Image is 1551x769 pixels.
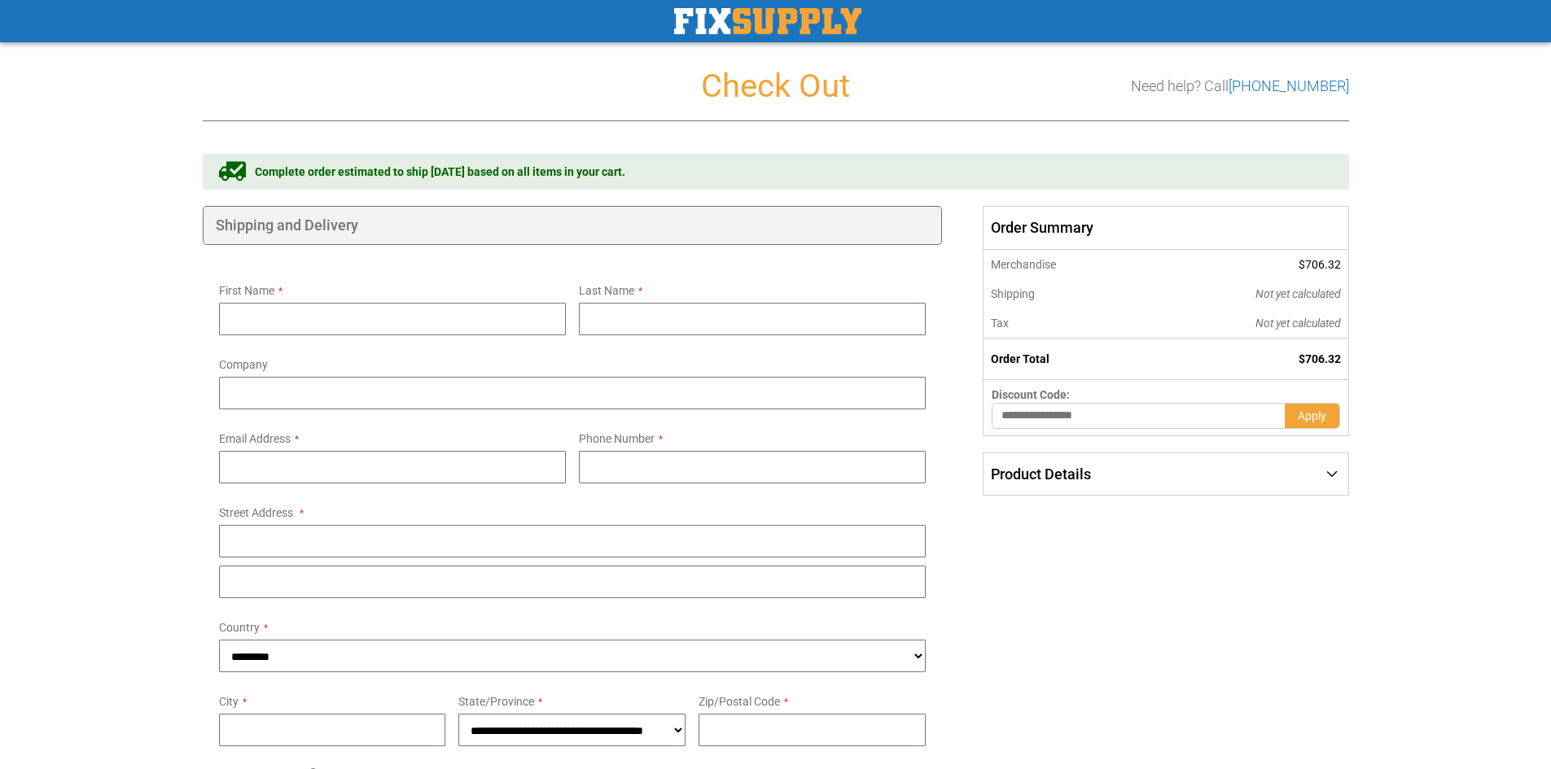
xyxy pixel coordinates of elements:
[984,250,1146,279] th: Merchandise
[984,308,1146,339] th: Tax
[255,164,625,180] span: Complete order estimated to ship [DATE] based on all items in your cart.
[579,432,655,445] span: Phone Number
[1255,317,1341,330] span: Not yet calculated
[674,8,861,34] a: store logo
[219,432,291,445] span: Email Address
[219,695,239,708] span: City
[219,621,260,634] span: Country
[579,284,634,297] span: Last Name
[992,388,1070,401] span: Discount Code:
[203,68,1349,104] h1: Check Out
[1299,258,1341,271] span: $706.32
[1255,287,1341,300] span: Not yet calculated
[458,695,534,708] span: State/Province
[219,358,268,371] span: Company
[219,506,293,519] span: Street Address
[699,695,780,708] span: Zip/Postal Code
[991,465,1091,483] span: Product Details
[983,206,1348,250] span: Order Summary
[1229,77,1349,94] a: [PHONE_NUMBER]
[1299,352,1341,365] span: $706.32
[1131,78,1349,94] h3: Need help? Call
[1298,409,1326,422] span: Apply
[674,8,861,34] img: Fix Industrial Supply
[1285,403,1340,429] button: Apply
[991,352,1049,365] strong: Order Total
[203,206,943,245] div: Shipping and Delivery
[219,284,274,297] span: First Name
[991,287,1035,300] span: Shipping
